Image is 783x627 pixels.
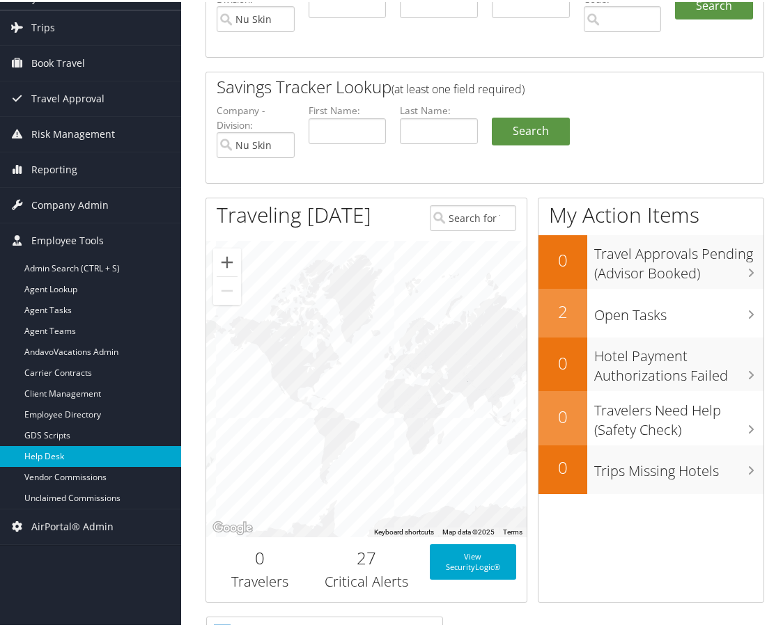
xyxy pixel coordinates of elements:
label: Company - Division: [217,102,295,130]
span: (at least one field required) [391,79,525,95]
span: Book Travel [31,44,85,79]
label: First Name: [309,102,387,116]
h3: Travel Approvals Pending (Advisor Booked) [594,235,763,281]
h2: 0 [217,544,302,568]
input: Search for Traveler [430,203,515,229]
button: Zoom out [213,275,241,303]
a: 0Hotel Payment Authorizations Failed [538,335,763,389]
a: Search [492,116,570,143]
span: Map data ©2025 [442,526,495,534]
a: 0Travelers Need Help (Safety Check) [538,389,763,443]
span: Risk Management [31,115,115,150]
h2: 0 [538,246,587,270]
h2: 27 [323,544,409,568]
h1: My Action Items [538,198,763,228]
h1: Traveling [DATE] [217,198,371,228]
h3: Open Tasks [594,296,763,323]
span: Trips [31,8,55,43]
h2: 0 [538,349,587,373]
h3: Travelers Need Help (Safety Check) [594,392,763,438]
button: Keyboard shortcuts [374,525,434,535]
span: AirPortal® Admin [31,507,114,542]
span: Employee Tools [31,221,104,256]
h3: Trips Missing Hotels [594,452,763,479]
a: 0Trips Missing Hotels [538,443,763,492]
a: Terms (opens in new tab) [503,526,522,534]
a: View SecurityLogic® [430,542,515,578]
a: 0Travel Approvals Pending (Advisor Booked) [538,233,763,287]
h2: 0 [538,454,587,477]
h2: Savings Tracker Lookup [217,73,706,97]
h2: 0 [538,403,587,427]
h2: 2 [538,298,587,322]
h3: Hotel Payment Authorizations Failed [594,338,763,383]
button: Zoom in [213,246,241,274]
h3: Travelers [217,570,302,589]
img: Google [210,517,256,535]
span: Company Admin [31,186,109,221]
label: Last Name: [400,102,478,116]
input: search accounts [217,130,295,156]
span: Travel Approval [31,79,104,114]
span: Reporting [31,150,77,185]
h3: Critical Alerts [323,570,409,589]
a: 2Open Tasks [538,287,763,335]
a: Open this area in Google Maps (opens a new window) [210,517,256,535]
